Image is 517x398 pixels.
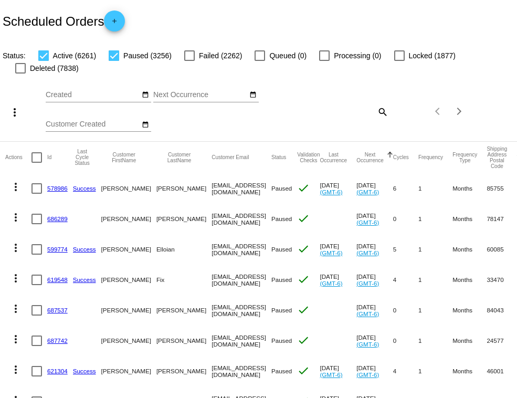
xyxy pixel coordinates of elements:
[452,326,487,356] mat-cell: Months
[356,173,393,204] mat-cell: [DATE]
[297,273,310,286] mat-icon: check
[449,101,470,122] button: Next page
[452,356,487,386] mat-cell: Months
[356,341,379,348] a: (GMT-6)
[356,219,379,226] a: (GMT-6)
[47,307,68,313] a: 687537
[356,356,393,386] mat-cell: [DATE]
[393,356,418,386] mat-cell: 4
[153,91,248,99] input: Next Occurrence
[356,249,379,256] a: (GMT-6)
[487,234,516,265] mat-cell: 60085
[101,265,156,295] mat-cell: [PERSON_NAME]
[47,276,68,283] a: 619548
[393,204,418,234] mat-cell: 0
[73,368,96,374] a: Success
[297,243,310,255] mat-icon: check
[47,246,68,253] a: 599774
[9,302,22,315] mat-icon: more_vert
[47,154,51,161] button: Change sorting for Id
[101,173,156,204] mat-cell: [PERSON_NAME]
[487,265,516,295] mat-cell: 33470
[101,204,156,234] mat-cell: [PERSON_NAME]
[271,307,292,313] span: Paused
[297,182,310,194] mat-icon: check
[9,211,22,224] mat-icon: more_vert
[9,242,22,254] mat-icon: more_vert
[452,234,487,265] mat-cell: Months
[393,295,418,326] mat-cell: 0
[101,234,156,265] mat-cell: [PERSON_NAME]
[487,173,516,204] mat-cell: 85755
[3,11,125,32] h2: Scheduled Orders
[271,215,292,222] span: Paused
[418,154,443,161] button: Change sorting for Frequency
[46,91,140,99] input: Created
[212,173,271,204] mat-cell: [EMAIL_ADDRESS][DOMAIN_NAME]
[101,356,156,386] mat-cell: [PERSON_NAME]
[356,310,379,317] a: (GMT-6)
[297,364,310,377] mat-icon: check
[418,204,452,234] mat-cell: 1
[47,368,68,374] a: 621304
[418,173,452,204] mat-cell: 1
[320,371,342,378] a: (GMT-6)
[9,363,22,376] mat-icon: more_vert
[356,295,393,326] mat-cell: [DATE]
[356,371,379,378] a: (GMT-6)
[156,265,212,295] mat-cell: Fix
[249,91,257,99] mat-icon: date_range
[356,152,384,163] button: Change sorting for NextOccurrenceUtc
[269,49,307,62] span: Queued (0)
[320,188,342,195] a: (GMT-6)
[271,368,292,374] span: Paused
[73,276,96,283] a: Success
[271,246,292,253] span: Paused
[212,265,271,295] mat-cell: [EMAIL_ADDRESS][DOMAIN_NAME]
[156,326,212,356] mat-cell: [PERSON_NAME]
[418,356,452,386] mat-cell: 1
[212,356,271,386] mat-cell: [EMAIL_ADDRESS][DOMAIN_NAME]
[393,173,418,204] mat-cell: 6
[123,49,172,62] span: Paused (3256)
[271,185,292,192] span: Paused
[101,295,156,326] mat-cell: [PERSON_NAME]
[199,49,242,62] span: Failed (2262)
[320,356,356,386] mat-cell: [DATE]
[487,326,516,356] mat-cell: 24577
[334,49,381,62] span: Processing (0)
[452,295,487,326] mat-cell: Months
[9,333,22,345] mat-icon: more_vert
[356,188,379,195] a: (GMT-6)
[487,295,516,326] mat-cell: 84043
[30,62,79,75] span: Deleted (7838)
[418,326,452,356] mat-cell: 1
[9,272,22,285] mat-icon: more_vert
[297,212,310,225] mat-icon: check
[320,173,356,204] mat-cell: [DATE]
[320,152,347,163] button: Change sorting for LastOccurrenceUtc
[8,106,21,119] mat-icon: more_vert
[356,265,393,295] mat-cell: [DATE]
[73,246,96,253] a: Success
[142,121,149,129] mat-icon: date_range
[9,181,22,193] mat-icon: more_vert
[73,149,92,166] button: Change sorting for LastProcessingCycleId
[452,204,487,234] mat-cell: Months
[487,204,516,234] mat-cell: 78147
[356,326,393,356] mat-cell: [DATE]
[487,356,516,386] mat-cell: 46001
[428,101,449,122] button: Previous page
[452,152,477,163] button: Change sorting for FrequencyType
[156,173,212,204] mat-cell: [PERSON_NAME]
[101,152,147,163] button: Change sorting for CustomerFirstName
[142,91,149,99] mat-icon: date_range
[376,103,388,120] mat-icon: search
[47,337,68,344] a: 687742
[271,154,286,161] button: Change sorting for Status
[212,204,271,234] mat-cell: [EMAIL_ADDRESS][DOMAIN_NAME]
[356,234,393,265] mat-cell: [DATE]
[212,154,249,161] button: Change sorting for CustomerEmail
[108,17,121,30] mat-icon: add
[418,265,452,295] mat-cell: 1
